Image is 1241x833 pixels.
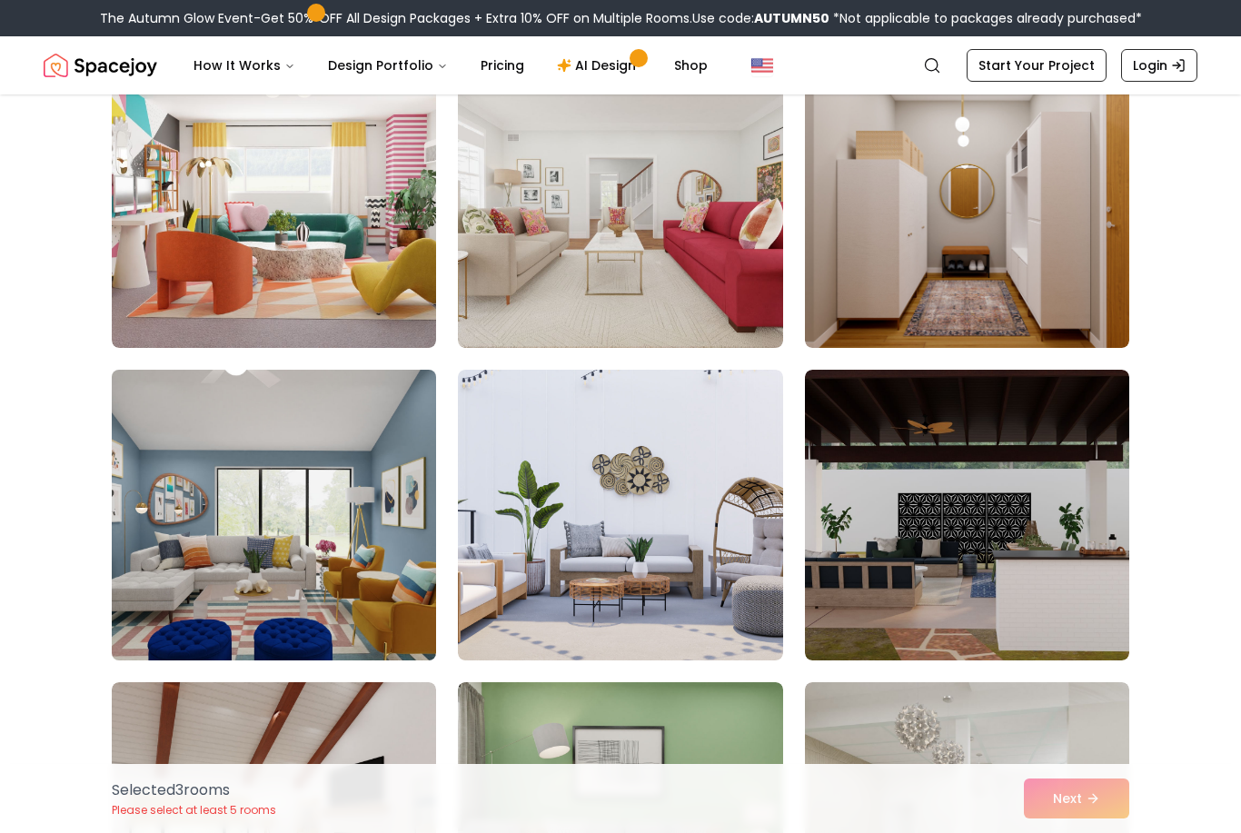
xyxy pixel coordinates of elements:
[692,9,829,27] span: Use code:
[44,47,157,84] img: Spacejoy Logo
[100,9,1142,27] div: The Autumn Glow Event-Get 50% OFF All Design Packages + Extra 10% OFF on Multiple Rooms.
[44,47,157,84] a: Spacejoy
[112,803,276,818] p: Please select at least 5 rooms
[179,47,310,84] button: How It Works
[112,57,436,348] img: Room room-13
[104,362,444,668] img: Room room-16
[829,9,1142,27] span: *Not applicable to packages already purchased*
[112,779,276,801] p: Selected 3 room s
[805,57,1129,348] img: Room room-15
[660,47,722,84] a: Shop
[44,36,1197,94] nav: Global
[751,55,773,76] img: United States
[542,47,656,84] a: AI Design
[458,57,782,348] img: Room room-14
[179,47,722,84] nav: Main
[754,9,829,27] b: AUTUMN50
[466,47,539,84] a: Pricing
[313,47,462,84] button: Design Portfolio
[458,370,782,660] img: Room room-17
[1121,49,1197,82] a: Login
[967,49,1107,82] a: Start Your Project
[805,370,1129,660] img: Room room-18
